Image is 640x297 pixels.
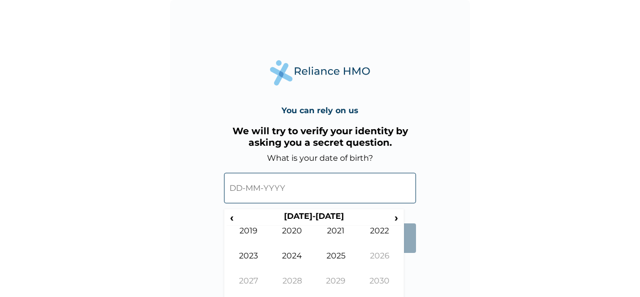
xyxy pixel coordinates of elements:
input: DD-MM-YYYY [224,173,416,203]
img: Reliance Health's Logo [270,60,370,86]
h4: You can rely on us [281,106,358,115]
th: [DATE]-[DATE] [237,211,390,225]
td: 2020 [270,226,314,251]
span: › [391,211,402,224]
span: ‹ [226,211,237,224]
label: What is your date of birth? [267,153,373,163]
td: 2024 [270,251,314,276]
td: 2023 [226,251,270,276]
td: 2022 [358,226,402,251]
td: 2025 [314,251,358,276]
h3: We will try to verify your identity by asking you a secret question. [224,125,416,148]
td: 2019 [226,226,270,251]
td: 2021 [314,226,358,251]
td: 2026 [358,251,402,276]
